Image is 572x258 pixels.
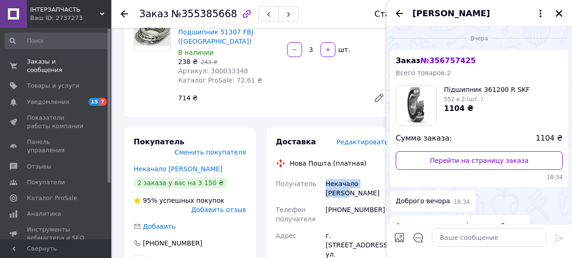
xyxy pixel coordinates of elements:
span: Панель управления [27,138,86,155]
span: Артикул: 300033348 [178,67,248,75]
span: №355385668 [171,8,237,19]
div: [PHONE_NUMBER] [142,239,203,248]
div: 2 заказа у вас на 3 150 ₴ [134,177,227,188]
button: [PERSON_NAME] [412,7,546,19]
div: Статус заказа [374,9,437,19]
span: Заказ [396,56,476,65]
a: Редактировать [370,89,388,107]
span: 552 x 2 (шт. ) [444,96,483,103]
span: № 356757425 [420,56,476,65]
a: Некачало [PERSON_NAME] [134,165,222,173]
span: [PERSON_NAME] [412,7,490,19]
span: 1104 ₴ [444,104,474,113]
span: Отзывы [27,162,51,171]
div: Вернуться назад [121,9,128,19]
span: 7 [99,98,107,106]
div: 714 ₴ [174,91,366,104]
span: Адрес [276,232,296,239]
span: 243 ₴ [201,59,218,65]
span: Получатель [276,180,316,187]
span: Сменить покупателя [174,148,246,156]
span: 18:34 11.08.2025 [396,174,563,181]
span: А коли ви зможете відправити? [396,221,505,231]
span: 95% [143,197,157,204]
span: Каталог ProSale [27,194,77,202]
span: Заказы и сообщения [27,58,86,74]
span: Покупатель [134,137,184,146]
span: 1104 ₴ [536,133,563,144]
div: Нова Пошта (платная) [288,159,369,168]
span: Заказ [139,8,168,19]
span: 18:34 11.08.2025 [454,198,470,206]
button: Открыть шаблоны ответов [412,232,424,244]
span: Вчера [467,35,492,43]
span: Покупатели [27,178,65,187]
span: Уведомления [27,98,69,106]
span: В наличии [178,49,213,56]
span: Редактировать [336,138,388,146]
span: Аналитика [27,210,61,218]
div: [PHONE_NUMBER] [324,201,390,227]
button: Закрыть [553,8,565,19]
span: Підшипник 361200 R SKF [444,85,530,94]
span: Доставка [276,137,316,146]
a: Перейти на страницу заказа [396,151,563,170]
span: Сумма заказа: [396,133,452,144]
div: 11.08.2025 [390,33,568,43]
a: Подшипник 51307 FBJ ([GEOGRAPHIC_DATA]) [178,28,253,45]
div: Ваш ID: 2737273 [30,14,111,22]
span: Всего товаров: 2 [396,69,451,77]
span: Доброго вечора [396,196,450,206]
span: Добавить отзыв [191,206,246,213]
div: Некачало [PERSON_NAME] [324,175,390,201]
div: успешных покупок [134,196,225,205]
img: 3159409392_w160_h160_pidshipnik-361200-r.jpg [396,85,436,125]
span: ІНТЕРЗАПЧАСТЬ [30,6,100,14]
span: Товары и услуги [27,82,79,90]
span: Добавить [143,223,175,230]
img: Подшипник 51307 FBJ (Японія) [134,20,170,45]
span: 18:34 11.08.2025 [508,223,525,231]
span: 15 [89,98,99,106]
span: Показатели работы компании [27,114,86,130]
div: шт. [336,45,351,54]
button: Назад [394,8,405,19]
span: Каталог ProSale: 72.61 ₴ [178,77,262,84]
span: 238 ₴ [178,58,198,65]
span: Телефон получателя [276,206,316,223]
span: Инструменты вебмастера и SEO [27,226,86,242]
input: Поиск [5,32,109,49]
